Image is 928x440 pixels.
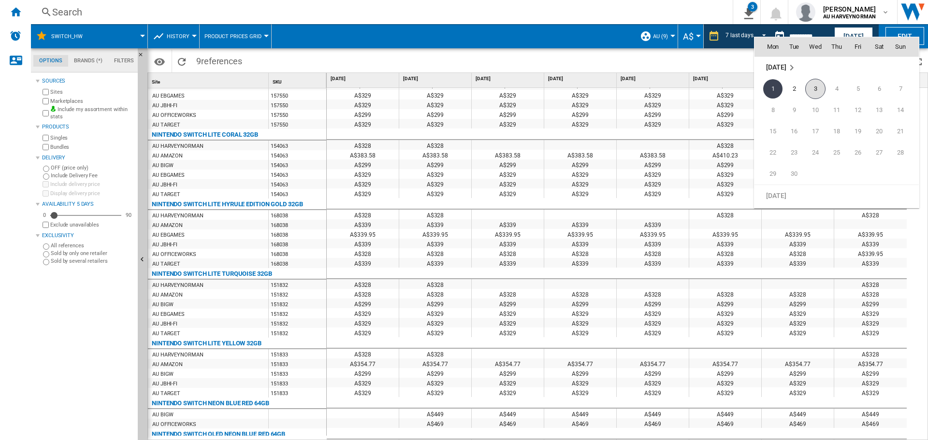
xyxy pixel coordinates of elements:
[754,163,919,185] tr: Week 5
[805,99,826,121] td: Wednesday September 10 2025
[826,99,847,121] td: Thursday September 11 2025
[754,57,919,78] tr: Week undefined
[766,63,786,71] span: [DATE]
[754,121,783,142] td: Monday September 15 2025
[869,142,890,163] td: Saturday September 27 2025
[805,121,826,142] td: Wednesday September 17 2025
[890,37,919,57] th: Sun
[847,121,869,142] td: Friday September 19 2025
[754,185,919,206] tr: Week undefined
[763,79,783,99] span: 1
[754,37,919,208] md-calendar: Calendar
[847,37,869,57] th: Fri
[783,37,805,57] th: Tue
[847,78,869,99] td: Friday September 5 2025
[754,142,783,163] td: Monday September 22 2025
[826,121,847,142] td: Thursday September 18 2025
[754,57,919,78] td: September 2025
[869,78,890,99] td: Saturday September 6 2025
[754,121,919,142] tr: Week 3
[783,78,805,99] td: Tuesday September 2 2025
[826,142,847,163] td: Thursday September 25 2025
[754,37,783,57] th: Mon
[826,78,847,99] td: Thursday September 4 2025
[766,191,786,199] span: [DATE]
[805,142,826,163] td: Wednesday September 24 2025
[784,79,804,99] span: 2
[805,37,826,57] th: Wed
[890,78,919,99] td: Sunday September 7 2025
[783,163,805,185] td: Tuesday September 30 2025
[869,99,890,121] td: Saturday September 13 2025
[890,121,919,142] td: Sunday September 21 2025
[783,121,805,142] td: Tuesday September 16 2025
[847,142,869,163] td: Friday September 26 2025
[754,142,919,163] tr: Week 4
[890,142,919,163] td: Sunday September 28 2025
[754,99,783,121] td: Monday September 8 2025
[754,99,919,121] tr: Week 2
[869,37,890,57] th: Sat
[783,142,805,163] td: Tuesday September 23 2025
[890,99,919,121] td: Sunday September 14 2025
[754,78,783,99] td: Monday September 1 2025
[826,37,847,57] th: Thu
[754,163,783,185] td: Monday September 29 2025
[869,121,890,142] td: Saturday September 20 2025
[847,99,869,121] td: Friday September 12 2025
[805,78,826,99] td: Wednesday September 3 2025
[805,79,826,99] span: 3
[754,78,919,99] tr: Week 1
[783,99,805,121] td: Tuesday September 9 2025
